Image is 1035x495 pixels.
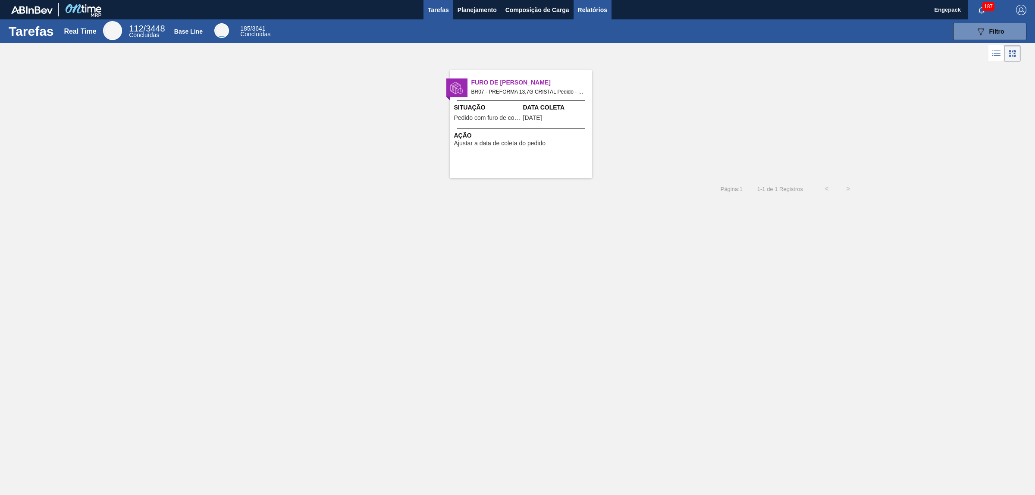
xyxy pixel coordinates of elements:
span: / 3641 [240,25,265,32]
span: 1 - 1 de 1 Registros [756,186,803,192]
img: Logout [1016,5,1026,15]
div: Base Line [240,26,270,37]
span: Pedido com furo de coleta [454,115,521,121]
span: Composição de Carga [505,5,569,15]
span: Ajustar a data de coleta do pedido [454,140,546,147]
img: TNhmsLtSVTkK8tSr43FrP2fwEKptu5GPRR3wAAAABJRU5ErkJggg== [11,6,53,14]
button: Filtro [953,23,1026,40]
button: Notificações [968,4,995,16]
span: Relatórios [578,5,607,15]
span: BR07 - PREFORMA 13,7G CRISTAL Pedido - 2033266 [471,87,585,97]
span: 185 [240,25,250,32]
div: Real Time [103,21,122,40]
span: 30/09/2025 [523,115,542,121]
div: Visão em Cards [1004,45,1021,62]
div: Visão em Lista [988,45,1004,62]
span: 112 [129,24,143,33]
span: Tarefas [428,5,449,15]
span: Filtro [989,28,1004,35]
span: Concluídas [240,31,270,38]
span: Página : 1 [721,186,743,192]
button: > [837,178,859,200]
span: Data Coleta [523,103,590,112]
button: < [816,178,837,200]
span: 187 [982,2,994,11]
span: / 3448 [129,24,165,33]
span: Situação [454,103,521,112]
span: Concluídas [129,31,159,38]
span: Furo de Coleta [471,78,592,87]
div: Base Line [214,23,229,38]
div: Base Line [174,28,203,35]
div: Real Time [64,28,96,35]
img: status [450,81,463,94]
h1: Tarefas [9,26,54,36]
div: Real Time [129,25,165,38]
span: Ação [454,131,590,140]
span: Planejamento [458,5,497,15]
